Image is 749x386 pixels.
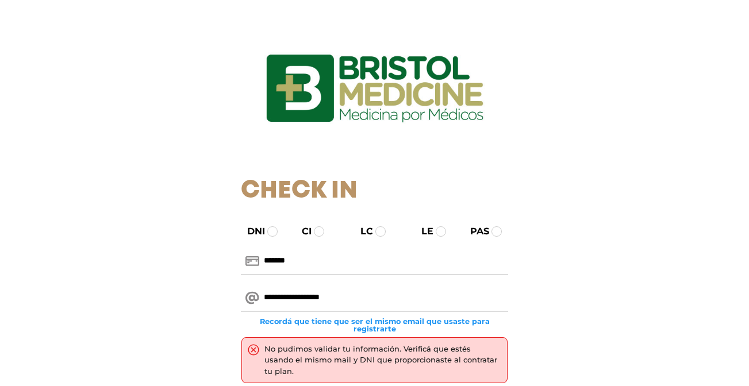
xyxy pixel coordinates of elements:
label: DNI [237,225,265,238]
small: Recordá que tiene que ser el mismo email que usaste para registrarte [241,318,508,333]
label: LE [411,225,433,238]
label: PAS [460,225,489,238]
label: CI [291,225,312,238]
div: No pudimos validar tu información. Verificá que estés usando el mismo mail y DNI que proporcionas... [264,343,501,377]
h1: Check In [241,177,508,206]
img: logo_ingresarbristol.jpg [220,14,530,163]
label: LC [350,225,373,238]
